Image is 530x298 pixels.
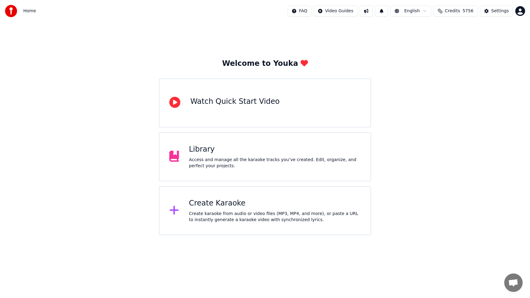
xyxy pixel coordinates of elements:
button: Video Guides [314,6,357,17]
nav: breadcrumb [23,8,36,14]
span: Home [23,8,36,14]
span: 5756 [463,8,474,14]
div: Access and manage all the karaoke tracks you’ve created. Edit, organize, and perfect your projects. [189,157,361,169]
div: Welcome to Youka [222,59,308,69]
button: Settings [480,6,513,17]
div: Create Karaoke [189,198,361,208]
div: Settings [491,8,509,14]
div: Create karaoke from audio or video files (MP3, MP4, and more), or paste a URL to instantly genera... [189,211,361,223]
div: Library [189,145,361,154]
button: Credits5756 [434,6,478,17]
span: Credits [445,8,460,14]
div: Watch Quick Start Video [190,97,279,107]
img: youka [5,5,17,17]
a: Open chat [504,273,523,292]
button: FAQ [288,6,311,17]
